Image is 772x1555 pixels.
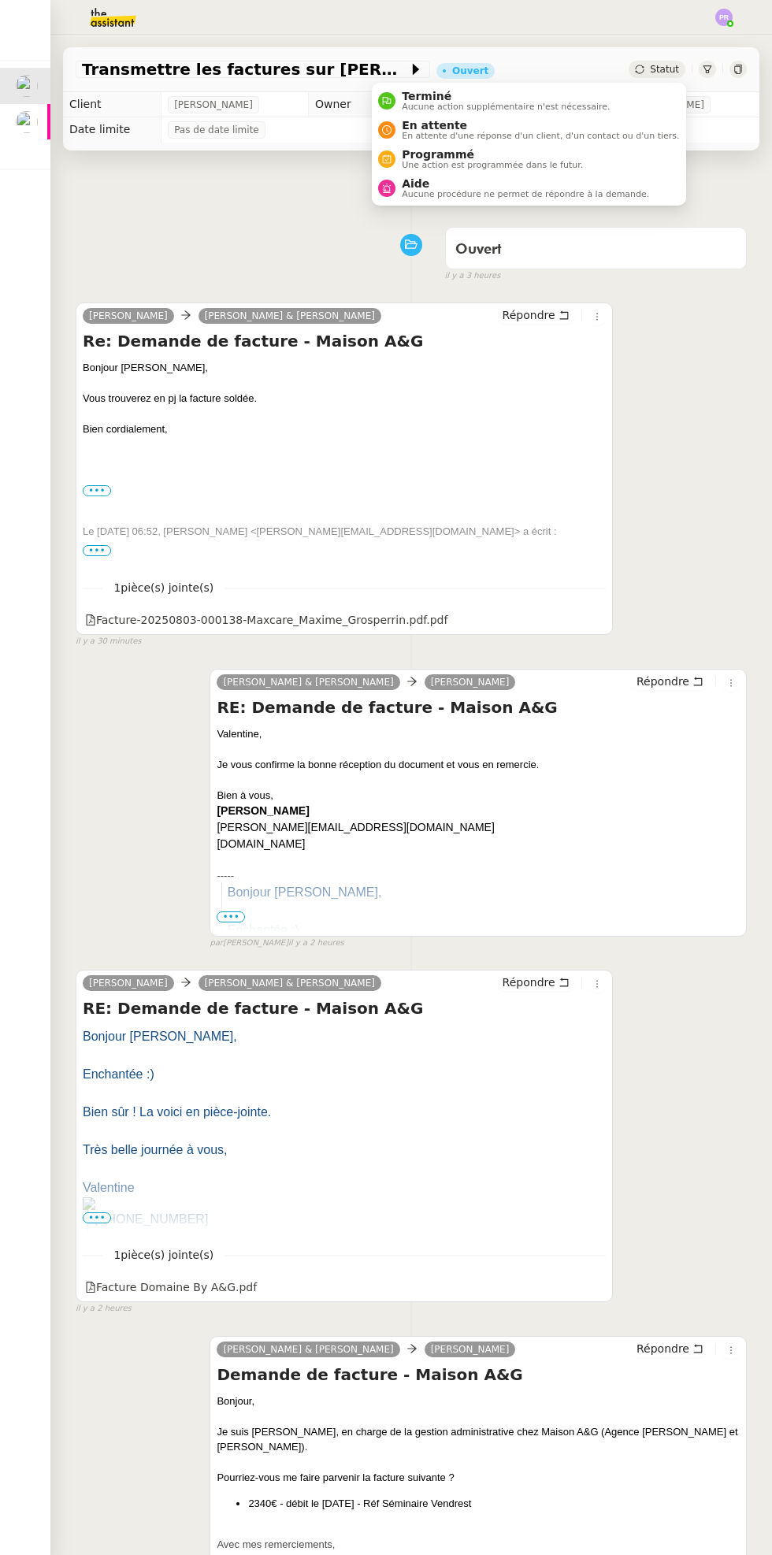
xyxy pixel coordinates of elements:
span: Répondre [503,974,555,990]
span: ••• [217,911,245,922]
span: Terminé [402,90,610,102]
div: Enchantée :) [83,1065,606,1084]
a: [PERSON_NAME] [83,976,174,990]
span: il y a 3 heures [445,269,501,283]
a: [PERSON_NAME] & [PERSON_NAME] [199,976,381,990]
div: Bien sûr ! La voici en pièce-jointe. [83,1103,606,1122]
label: ••• [83,485,111,496]
div: Facture-20250803-000138-Maxcare_Maxime_Grosperrin.pdf.pdf [85,611,447,629]
div: Bonjour [PERSON_NAME], [228,883,740,902]
small: [PERSON_NAME] [210,937,343,950]
button: Répondre [497,974,575,991]
span: Programmé [402,148,583,161]
div: Ouvert [452,66,488,76]
a: [PERSON_NAME] [83,309,174,323]
div: Valentine, [217,726,740,742]
div: Le [DATE] 06:52, [PERSON_NAME] <[PERSON_NAME][EMAIL_ADDRESS][DOMAIN_NAME]> a écrit : [83,509,606,555]
button: Répondre [497,306,575,324]
span: Transmettre les factures sur [PERSON_NAME] [82,61,408,77]
span: il y a 30 minutes [76,635,142,648]
span: Une action est programmée dans le futur. [402,161,583,169]
span: [PERSON_NAME] [174,97,253,113]
h4: RE: Demande de facture - Maison A&G [83,997,606,1019]
button: Répondre [631,673,709,690]
div: Bonjour [PERSON_NAME], [83,360,606,809]
span: Pas de date limite [174,122,259,138]
span: Ouvert [455,243,502,257]
div: Vous trouverez en pj la facture soldée. [83,391,606,406]
div: ----- [217,868,740,884]
span: Aucune procédure ne permet de répondre à la demande. [402,190,649,199]
li: 2340€ - débit le [DATE] - Réf Séminaire Vendrest [248,1496,740,1512]
span: pièce(s) jointe(s) [121,1249,213,1261]
div: Je vous confirme la bonne réception du document et vous en remercie. [217,757,740,773]
span: 1 [102,579,225,597]
span: Répondre [637,1341,689,1356]
h4: Demande de facture - Maison A&G [217,1364,740,1386]
a: [PERSON_NAME] [425,1342,516,1356]
div: [PHONE_NUMBER] [95,1210,605,1229]
span: Répondre [503,307,555,323]
div: Pourriez-vous me faire parvenir la facture suivante ? [217,1470,740,1486]
span: ••• [83,545,111,556]
span: ••• [83,1212,111,1223]
span: il y a 2 heures [76,1302,132,1316]
a: [PERSON_NAME] & [PERSON_NAME] [217,675,399,689]
button: Répondre [631,1340,709,1357]
td: Owner [309,92,374,117]
h4: RE: Demande de facture - Maison A&G [217,696,740,718]
span: 1 [102,1246,225,1264]
span: par [210,937,223,950]
div: Avec mes remerciements, [217,1537,740,1553]
td: Client [63,92,161,117]
span: En attente [402,119,679,132]
img: svg [715,9,733,26]
span: Répondre [637,674,689,689]
td: [PERSON_NAME] [217,803,494,819]
div: Facture Domaine By A&G.pdf [85,1279,257,1297]
a: [PERSON_NAME] & [PERSON_NAME] [217,1342,399,1356]
a: Site internet [95,1231,161,1245]
div: Bien à vous, [217,788,740,803]
a: [DOMAIN_NAME] [217,837,305,850]
a: [PERSON_NAME][EMAIL_ADDRESS][DOMAIN_NAME] [217,821,494,833]
div: Bonjour, [217,1394,740,1409]
span: Statut [650,64,679,75]
span: En attente d'une réponse d'un client, d'un contact ou d'un tiers. [402,132,679,140]
img: Outlook-aven0hfa [83,1197,432,1210]
td: Date limite [63,117,161,143]
span: Aucune action supplémentaire n'est nécessaire. [402,102,610,111]
img: users%2F47wLulqoDhMx0TTMwUcsFP5V2A23%2Favatar%2Fnokpict-removebg-preview-removebg-preview.png [16,111,38,133]
h4: Re: Demande de facture - Maison A&G [83,330,606,352]
div: Je suis [PERSON_NAME], en charge de la gestion administrative chez Maison A&G (Agence [PERSON_NAM... [217,1424,740,1455]
div: Valentine [83,1178,606,1197]
a: [PERSON_NAME] & [PERSON_NAME] [199,309,381,323]
div: Bien cordialement, [83,421,606,452]
span: Aide [402,177,649,190]
a: [PERSON_NAME] [425,675,516,689]
span: pièce(s) jointe(s) [121,581,213,594]
div: Bonjour [PERSON_NAME], [83,1027,606,1046]
div: Enchantée :) [228,921,740,940]
img: users%2FfjlNmCTkLiVoA3HQjY3GA5JXGxb2%2Favatar%2Fstarofservice_97480retdsc0392.png [16,75,38,97]
div: Très belle journée à vous, [83,1141,606,1160]
span: il y a 2 heures [288,937,344,950]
